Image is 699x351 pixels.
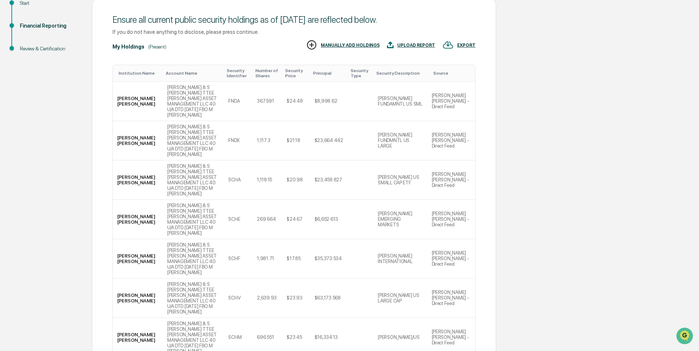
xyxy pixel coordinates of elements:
[373,200,427,239] td: [PERSON_NAME] EMERGING MARKETS
[427,200,475,239] td: [PERSON_NAME] [PERSON_NAME] - Direct Feed
[387,39,394,50] img: UPLOAD REPORT
[20,45,80,53] div: Review & Certification
[306,39,317,50] img: MANUALLY ADD HOLDINGS
[112,14,476,25] div: Ensure all current public security holdings as of [DATE] are reflected below.
[25,56,121,64] div: Start new chat
[282,121,310,160] td: $21.18
[148,44,166,50] div: (Present)
[373,239,427,279] td: [PERSON_NAME] INTERNATIONAL
[373,160,427,200] td: [PERSON_NAME] US SMALL CAP ETF
[285,68,307,78] div: Toggle SortBy
[113,239,163,279] td: [PERSON_NAME] [PERSON_NAME]
[457,43,476,48] div: EXPORT
[255,68,279,78] div: Toggle SortBy
[376,71,424,76] div: Toggle SortBy
[73,125,89,130] span: Pylon
[252,239,282,279] td: 1,981.71
[163,160,224,200] td: [PERSON_NAME] & S [PERSON_NAME] TTEE [PERSON_NAME] ASSET MANAGEMENT LLC 40 U/A DTD [DATE] FBO M [...
[163,82,224,121] td: [PERSON_NAME] & S [PERSON_NAME] TTEE [PERSON_NAME] ASSET MANAGEMENT LLC 40 U/A DTD [DATE] FBO M [...
[61,93,91,100] span: Attestations
[310,239,348,279] td: $35,373.534
[113,121,163,160] td: [PERSON_NAME] [PERSON_NAME]
[50,90,94,103] a: 🗄️Attestations
[282,279,310,318] td: $23.93
[351,68,370,78] div: Toggle SortBy
[427,82,475,121] td: [PERSON_NAME] [PERSON_NAME] - Direct Feed
[282,200,310,239] td: $24.67
[252,279,282,318] td: 2,639.93
[163,239,224,279] td: [PERSON_NAME] & S [PERSON_NAME] TTEE [PERSON_NAME] ASSET MANAGEMENT LLC 40 U/A DTD [DATE] FBO M [...
[163,121,224,160] td: [PERSON_NAME] & S [PERSON_NAME] TTEE [PERSON_NAME] ASSET MANAGEMENT LLC 40 U/A DTD [DATE] FBO M [...
[252,160,282,200] td: 1,118.15
[7,107,13,113] div: 🔎
[282,160,310,200] td: $20.98
[282,239,310,279] td: $17.85
[310,200,348,239] td: $6,652.613
[373,121,427,160] td: [PERSON_NAME] FUNDMNTL US LARGE
[224,121,252,160] td: FNDX
[224,160,252,200] td: SCHA
[310,279,348,318] td: $63,173.568
[675,327,695,347] iframe: Open customer support
[15,107,46,114] span: Data Lookup
[427,121,475,160] td: [PERSON_NAME] [PERSON_NAME] - Direct Feed
[310,160,348,200] td: $23,458.827
[25,64,93,70] div: We're available if you need us!
[52,124,89,130] a: Powered byPylon
[252,82,282,121] td: 367.591
[252,121,282,160] td: 1,117.3
[163,279,224,318] td: [PERSON_NAME] & S [PERSON_NAME] TTEE [PERSON_NAME] ASSET MANAGEMENT LLC 40 U/A DTD [DATE] FBO M [...
[310,82,348,121] td: $8,998.62
[227,68,250,78] div: Toggle SortBy
[113,82,163,121] td: [PERSON_NAME] [PERSON_NAME]
[125,58,134,67] button: Start new chat
[4,104,49,117] a: 🔎Data Lookup
[224,82,252,121] td: FNDA
[15,93,47,100] span: Preclearance
[7,93,13,99] div: 🖐️
[397,43,435,48] div: UPLOAD REPORT
[53,93,59,99] div: 🗄️
[310,121,348,160] td: $23,664.442
[113,200,163,239] td: [PERSON_NAME] [PERSON_NAME]
[427,160,475,200] td: [PERSON_NAME] [PERSON_NAME] - Direct Feed
[119,71,160,76] div: Toggle SortBy
[224,279,252,318] td: SCHV
[166,71,221,76] div: Toggle SortBy
[433,71,472,76] div: Toggle SortBy
[224,239,252,279] td: SCHF
[373,279,427,318] td: [PERSON_NAME] US LARGE CAP
[4,90,50,103] a: 🖐️Preclearance
[7,56,21,70] img: 1746055101610-c473b297-6a78-478c-a979-82029cc54cd1
[113,160,163,200] td: [PERSON_NAME] [PERSON_NAME]
[313,71,345,76] div: Toggle SortBy
[427,239,475,279] td: [PERSON_NAME] [PERSON_NAME] - Direct Feed
[321,43,380,48] div: MANUALLY ADD HOLDINGS
[113,279,163,318] td: [PERSON_NAME] [PERSON_NAME]
[282,82,310,121] td: $24.48
[252,200,282,239] td: 269.664
[163,200,224,239] td: [PERSON_NAME] & S [PERSON_NAME] TTEE [PERSON_NAME] ASSET MANAGEMENT LLC 40 U/A DTD [DATE] FBO M [...
[112,29,476,35] div: If you do not have anything to disclose, please press continue.
[442,39,454,50] img: EXPORT
[7,15,134,27] p: How can we help?
[112,44,144,50] div: My Holdings
[224,200,252,239] td: SCHE
[427,279,475,318] td: [PERSON_NAME] [PERSON_NAME] - Direct Feed
[20,22,80,30] div: Financial Reporting
[373,82,427,121] td: [PERSON_NAME] FUNDAMNTL US SML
